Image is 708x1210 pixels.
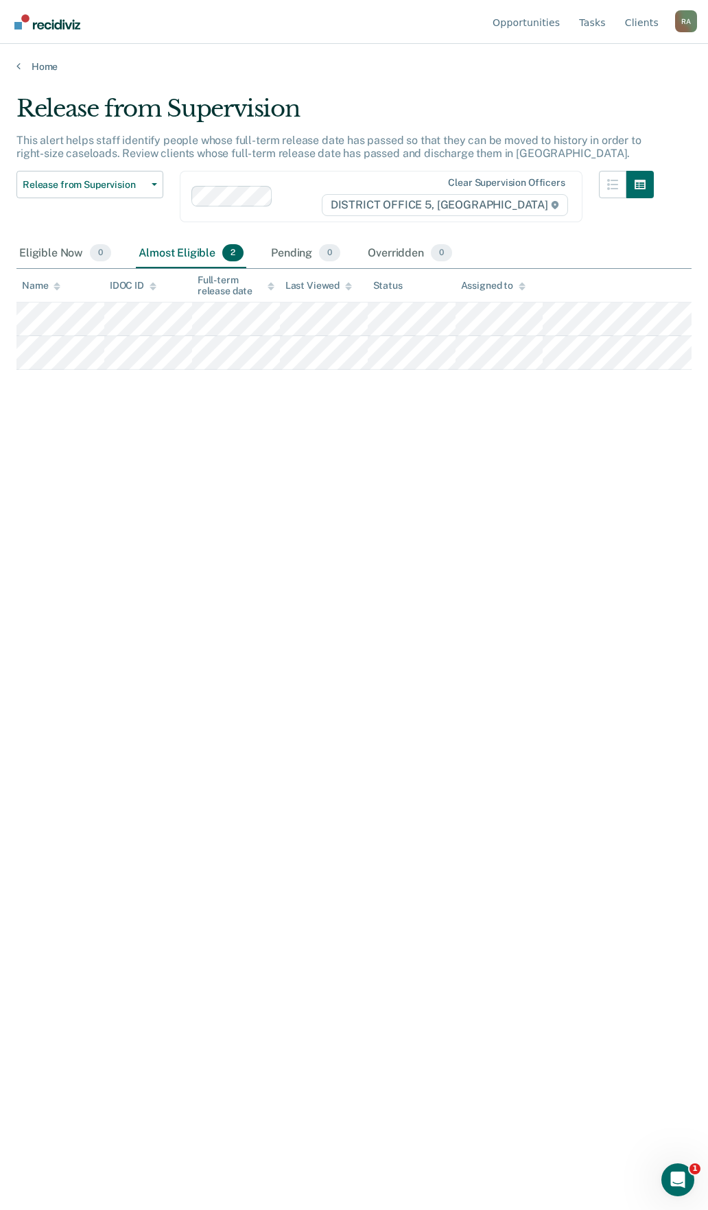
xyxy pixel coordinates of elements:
span: DISTRICT OFFICE 5, [GEOGRAPHIC_DATA] [322,194,568,216]
span: 0 [90,244,111,262]
a: Home [16,60,692,73]
span: 0 [431,244,452,262]
div: Release from Supervision [16,95,654,134]
span: 1 [689,1163,700,1174]
div: IDOC ID [110,280,156,292]
div: Status [373,280,403,292]
img: Recidiviz [14,14,80,29]
div: Clear supervision officers [448,177,565,189]
iframe: Intercom live chat [661,1163,694,1196]
div: Name [22,280,60,292]
div: Full-term release date [198,274,274,298]
p: This alert helps staff identify people whose full-term release date has passed so that they can b... [16,134,641,160]
div: R A [675,10,697,32]
div: Last Viewed [285,280,352,292]
div: Overridden0 [365,239,455,269]
div: Eligible Now0 [16,239,114,269]
span: Release from Supervision [23,179,146,191]
span: 0 [319,244,340,262]
div: Assigned to [461,280,526,292]
button: Profile dropdown button [675,10,697,32]
div: Pending0 [268,239,343,269]
span: 2 [222,244,244,262]
button: Release from Supervision [16,171,163,198]
div: Almost Eligible2 [136,239,246,269]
